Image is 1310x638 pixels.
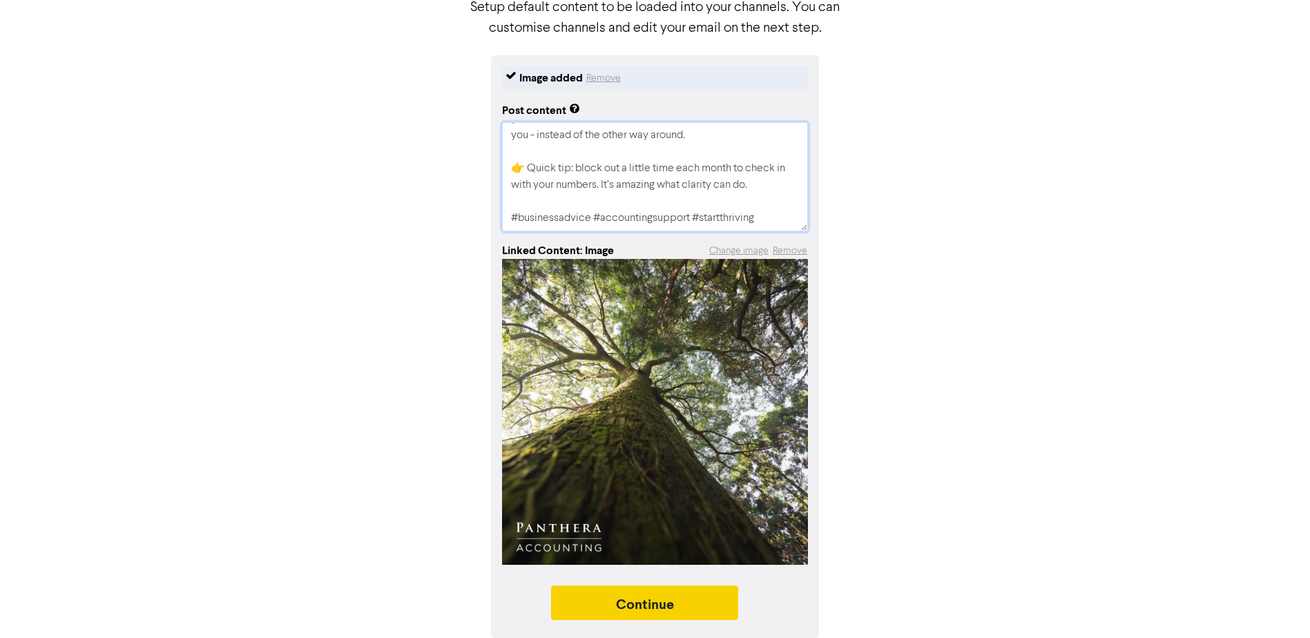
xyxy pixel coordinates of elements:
[586,70,622,86] button: Remove
[519,70,583,86] div: Image added
[772,243,808,259] button: Remove
[709,243,769,259] button: Change image
[502,242,614,259] div: Linked Content: Image
[551,586,739,620] button: Continue
[1241,572,1310,638] iframe: Chat Widget
[502,102,580,119] div: Post content
[502,122,808,231] textarea: 💭 “I’ll know my business is thriving when I can look at my bank account without that knot in my s...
